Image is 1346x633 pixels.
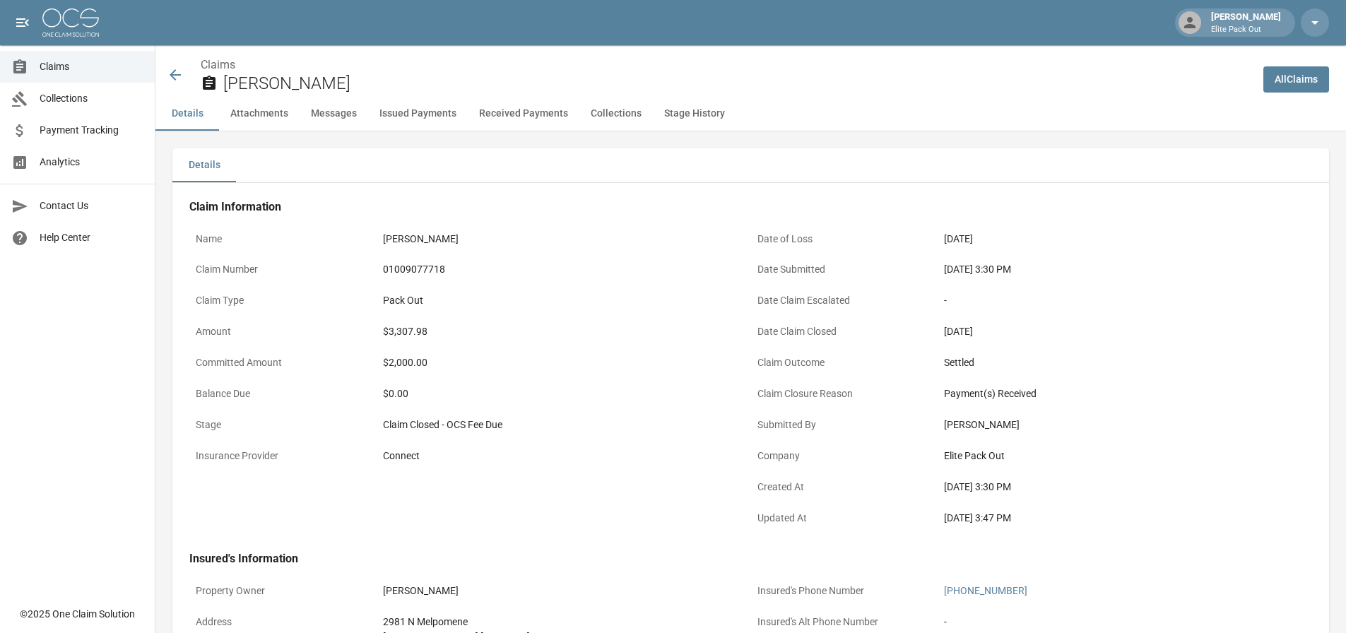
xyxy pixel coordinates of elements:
p: Name [189,225,377,253]
p: Committed Amount [189,349,377,377]
p: Submitted By [751,411,938,439]
span: Collections [40,91,143,106]
div: 2981 N Melpomene [383,615,745,629]
p: Stage [189,411,377,439]
div: Elite Pack Out [944,449,1306,463]
div: © 2025 One Claim Solution [20,607,135,621]
span: Contact Us [40,199,143,213]
nav: breadcrumb [201,57,1252,73]
p: Insured's Phone Number [751,577,938,605]
p: Created At [751,473,938,501]
div: [PERSON_NAME] [383,584,745,598]
p: Claim Type [189,287,377,314]
p: Date Claim Closed [751,318,938,345]
p: Property Owner [189,577,377,605]
a: Claims [201,58,235,71]
p: Amount [189,318,377,345]
p: Date Claim Escalated [751,287,938,314]
div: [DATE] [944,324,1306,339]
h4: Insured's Information [189,552,1312,566]
button: Messages [300,97,368,131]
div: - [944,615,1306,629]
div: $2,000.00 [383,355,745,370]
button: Collections [579,97,653,131]
button: Stage History [653,97,736,131]
span: Payment Tracking [40,123,143,138]
button: Attachments [219,97,300,131]
div: [DATE] [944,232,1306,247]
h2: [PERSON_NAME] [223,73,1252,94]
div: [PERSON_NAME] [1205,10,1287,35]
div: 01009077718 [383,262,745,277]
div: Settled [944,355,1306,370]
div: [DATE] 3:47 PM [944,511,1306,526]
p: Claim Closure Reason [751,380,938,408]
div: [DATE] 3:30 PM [944,262,1306,277]
div: details tabs [172,148,1329,182]
p: Updated At [751,504,938,532]
div: [PERSON_NAME] [383,232,745,247]
div: [PERSON_NAME] [944,418,1306,432]
p: Company [751,442,938,470]
div: - [944,293,1306,308]
p: Date of Loss [751,225,938,253]
div: Connect [383,449,745,463]
div: $0.00 [383,386,745,401]
div: Claim Closed - OCS Fee Due [383,418,745,432]
p: Insurance Provider [189,442,377,470]
p: Elite Pack Out [1211,24,1281,36]
div: Payment(s) Received [944,386,1306,401]
div: [DATE] 3:30 PM [944,480,1306,495]
div: Pack Out [383,293,745,308]
p: Claim Outcome [751,349,938,377]
p: Claim Number [189,256,377,283]
button: Issued Payments [368,97,468,131]
button: Received Payments [468,97,579,131]
div: anchor tabs [155,97,1346,131]
p: Date Submitted [751,256,938,283]
button: Details [155,97,219,131]
img: ocs-logo-white-transparent.png [42,8,99,37]
button: Details [172,148,236,182]
span: Claims [40,59,143,74]
a: [PHONE_NUMBER] [944,585,1027,596]
div: $3,307.98 [383,324,745,339]
p: Balance Due [189,380,377,408]
h4: Claim Information [189,200,1312,214]
button: open drawer [8,8,37,37]
span: Help Center [40,230,143,245]
a: AllClaims [1263,66,1329,93]
span: Analytics [40,155,143,170]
